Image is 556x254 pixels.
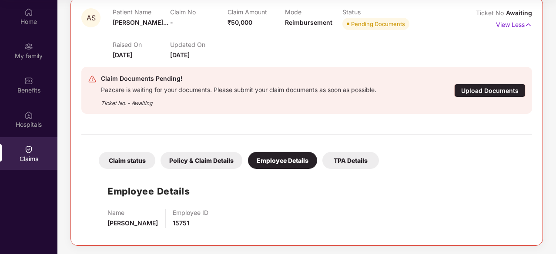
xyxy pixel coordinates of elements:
span: Reimbursement [285,19,332,26]
div: TPA Details [322,152,379,169]
div: Upload Documents [454,84,526,97]
p: Raised On [113,41,170,48]
p: Claim Amount [228,8,285,16]
p: Claim No [170,8,228,16]
span: [PERSON_NAME] [107,219,158,227]
span: - [170,19,173,26]
div: Claim Documents Pending! [101,73,376,84]
p: Employee ID [173,209,208,216]
img: svg+xml;base64,PHN2ZyB4bWxucz0iaHR0cDovL3d3dy53My5vcmcvMjAwMC9zdmciIHdpZHRoPSIxNyIgaGVpZ2h0PSIxNy... [525,20,532,30]
div: Employee Details [248,152,317,169]
p: Updated On [170,41,228,48]
img: svg+xml;base64,PHN2ZyBpZD0iQ2xhaW0iIHhtbG5zPSJodHRwOi8vd3d3LnczLm9yZy8yMDAwL3N2ZyIgd2lkdGg9IjIwIi... [24,145,33,154]
span: [DATE] [113,51,132,59]
div: Ticket No. - Awaiting [101,94,376,107]
img: svg+xml;base64,PHN2ZyBpZD0iSG9zcGl0YWxzIiB4bWxucz0iaHR0cDovL3d3dy53My5vcmcvMjAwMC9zdmciIHdpZHRoPS... [24,111,33,119]
span: ₹50,000 [228,19,252,26]
div: Claim status [99,152,155,169]
span: [PERSON_NAME]... [113,19,168,26]
span: [DATE] [170,51,190,59]
p: Mode [285,8,342,16]
span: Ticket No [476,9,506,16]
p: View Less [496,18,532,30]
img: svg+xml;base64,PHN2ZyB4bWxucz0iaHR0cDovL3d3dy53My5vcmcvMjAwMC9zdmciIHdpZHRoPSIyNCIgaGVpZ2h0PSIyNC... [88,75,97,83]
img: svg+xml;base64,PHN2ZyB3aWR0aD0iMjAiIGhlaWdodD0iMjAiIHZpZXdCb3g9IjAgMCAyMCAyMCIgZmlsbD0ibm9uZSIgeG... [24,42,33,51]
h1: Employee Details [107,184,190,198]
p: Patient Name [113,8,170,16]
img: svg+xml;base64,PHN2ZyBpZD0iQmVuZWZpdHMiIHhtbG5zPSJodHRwOi8vd3d3LnczLm9yZy8yMDAwL3N2ZyIgd2lkdGg9Ij... [24,76,33,85]
div: Pazcare is waiting for your documents. Please submit your claim documents as soon as possible. [101,84,376,94]
span: AS [87,14,96,22]
div: Pending Documents [351,20,405,28]
span: Awaiting [506,9,532,16]
span: 15751 [173,219,189,227]
p: Name [107,209,158,216]
div: Policy & Claim Details [161,152,242,169]
img: svg+xml;base64,PHN2ZyBpZD0iSG9tZSIgeG1sbnM9Imh0dHA6Ly93d3cudzMub3JnLzIwMDAvc3ZnIiB3aWR0aD0iMjAiIG... [24,8,33,16]
p: Status [342,8,400,16]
